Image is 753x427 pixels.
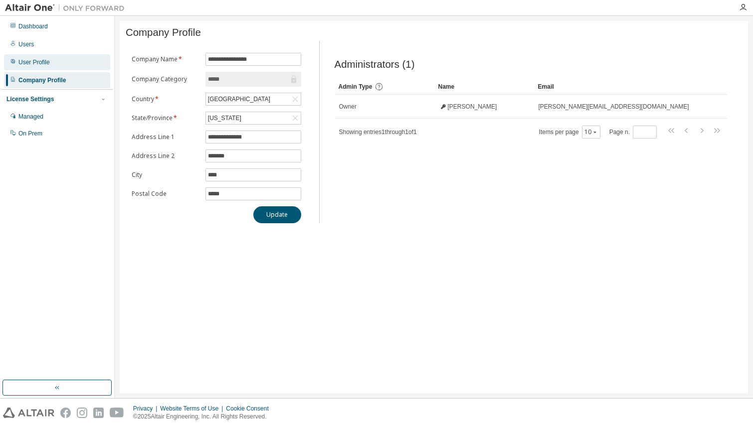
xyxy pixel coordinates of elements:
[18,58,50,66] div: User Profile
[609,126,657,139] span: Page n.
[206,93,301,105] div: [GEOGRAPHIC_DATA]
[438,79,530,95] div: Name
[77,408,87,418] img: instagram.svg
[584,128,598,136] button: 10
[132,95,199,103] label: Country
[6,95,54,103] div: License Settings
[18,22,48,30] div: Dashboard
[206,94,272,105] div: [GEOGRAPHIC_DATA]
[339,83,373,90] span: Admin Type
[539,126,600,139] span: Items per page
[93,408,104,418] img: linkedin.svg
[206,113,243,124] div: [US_STATE]
[126,27,201,38] span: Company Profile
[206,112,301,124] div: [US_STATE]
[132,114,199,122] label: State/Province
[538,79,699,95] div: Email
[110,408,124,418] img: youtube.svg
[18,130,42,138] div: On Prem
[132,152,199,160] label: Address Line 2
[18,113,43,121] div: Managed
[5,3,130,13] img: Altair One
[133,413,275,421] p: © 2025 Altair Engineering, Inc. All Rights Reserved.
[448,103,497,111] span: [PERSON_NAME]
[133,405,160,413] div: Privacy
[60,408,71,418] img: facebook.svg
[160,405,226,413] div: Website Terms of Use
[132,190,199,198] label: Postal Code
[339,129,417,136] span: Showing entries 1 through 1 of 1
[132,75,199,83] label: Company Category
[339,103,357,111] span: Owner
[132,133,199,141] label: Address Line 1
[132,55,199,63] label: Company Name
[3,408,54,418] img: altair_logo.svg
[539,103,689,111] span: [PERSON_NAME][EMAIL_ADDRESS][DOMAIN_NAME]
[18,76,66,84] div: Company Profile
[253,206,301,223] button: Update
[132,171,199,179] label: City
[335,59,415,70] span: Administrators (1)
[18,40,34,48] div: Users
[226,405,274,413] div: Cookie Consent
